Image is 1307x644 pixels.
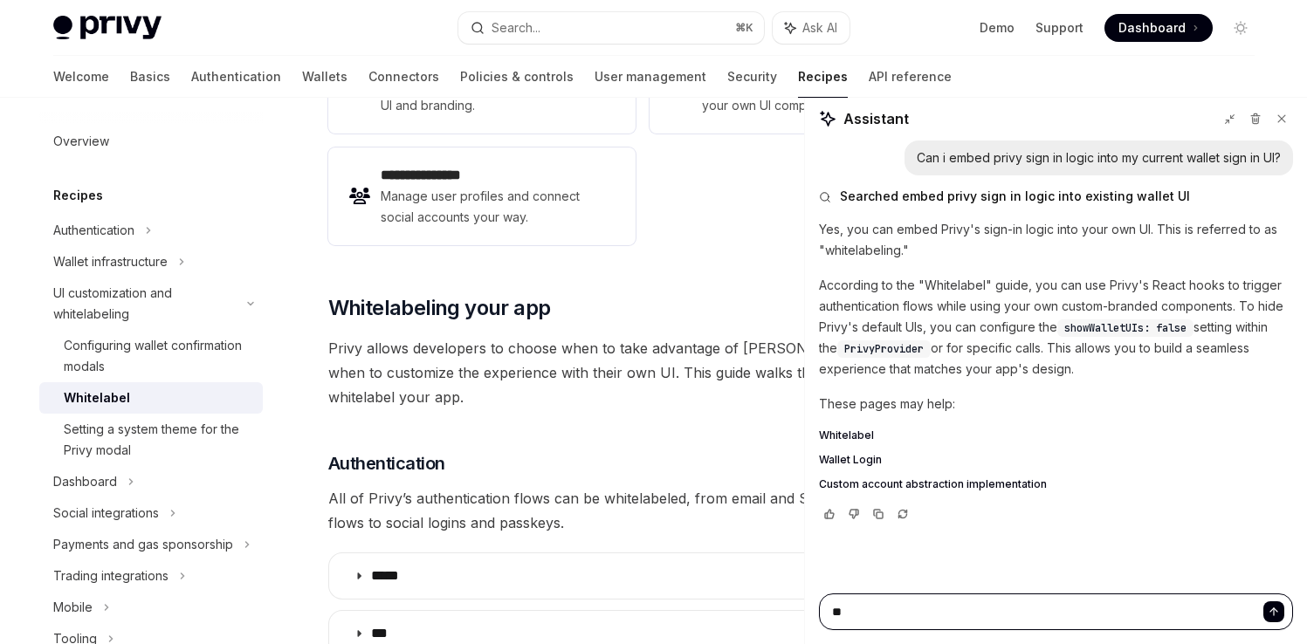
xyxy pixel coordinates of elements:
h5: Recipes [53,185,103,206]
button: Search...⌘K [458,12,764,44]
div: Mobile [53,597,93,618]
a: Policies & controls [460,56,574,98]
a: User management [595,56,706,98]
span: Authentication [328,451,445,476]
span: All of Privy’s authentication flows can be whitelabeled, from email and SMS passwordless flows to... [328,486,958,535]
a: Setting a system theme for the Privy modal [39,414,263,466]
span: Whitelabeling your app [328,294,551,322]
span: PrivyProvider [844,342,924,356]
div: Whitelabel [64,387,130,408]
a: Overview [39,126,263,157]
p: These pages may help: [819,394,1293,414]
button: Toggle dark mode [1227,14,1255,42]
a: Wallets [302,56,347,98]
p: Yes, you can embed Privy's sign-in logic into your own UI. This is referred to as "whitelabeling." [819,219,1293,261]
span: Searched embed privy sign in logic into existing wallet UI [840,188,1190,205]
a: Dashboard [1104,14,1213,42]
div: Authentication [53,220,134,241]
p: According to the "Whitelabel" guide, you can use Privy's React hooks to trigger authentication fl... [819,275,1293,380]
button: Send message [1263,601,1284,622]
div: Social integrations [53,503,159,524]
a: Demo [980,19,1015,37]
a: Configuring wallet confirmation modals [39,330,263,382]
a: Wallet Login [819,453,1293,467]
span: Manage user profiles and connect social accounts your way. [381,186,615,228]
a: Authentication [191,56,281,98]
a: Support [1035,19,1083,37]
div: Trading integrations [53,565,169,586]
a: API reference [869,56,952,98]
div: UI customization and whitelabeling [53,283,237,325]
span: showWalletUIs: false [1064,321,1187,335]
a: Recipes [798,56,848,98]
span: Custom account abstraction implementation [819,477,1047,491]
a: Whitelabel [39,382,263,414]
a: **** **** *****Manage user profiles and connect social accounts your way. [328,147,636,245]
span: Privy allows developers to choose when to take advantage of [PERSON_NAME]’s UI and when to custom... [328,336,958,409]
a: Custom account abstraction implementation [819,477,1293,491]
a: Security [727,56,777,98]
button: Ask AI [773,12,850,44]
span: Dashboard [1118,19,1186,37]
a: Whitelabel [819,428,1293,442]
div: Setting a system theme for the Privy modal [64,419,252,461]
span: Wallet Login [819,453,882,467]
div: Configuring wallet confirmation modals [64,335,252,377]
div: Search... [492,17,540,38]
div: Dashboard [53,471,117,492]
img: light logo [53,16,162,40]
a: Welcome [53,56,109,98]
button: Searched embed privy sign in logic into existing wallet UI [819,188,1293,205]
span: ⌘ K [735,21,753,35]
div: Wallet infrastructure [53,251,168,272]
div: Payments and gas sponsorship [53,534,233,555]
a: Basics [130,56,170,98]
div: Overview [53,131,109,152]
span: Assistant [843,108,909,129]
div: Can i embed privy sign in logic into my current wallet sign in UI? [917,149,1281,167]
span: Whitelabel [819,428,874,442]
a: Connectors [368,56,439,98]
span: Ask AI [802,19,837,37]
